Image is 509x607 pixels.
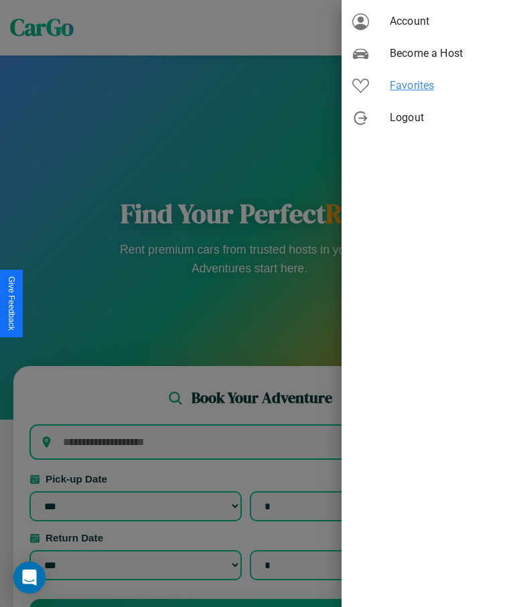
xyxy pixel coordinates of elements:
[390,46,498,62] span: Become a Host
[390,110,498,126] span: Logout
[342,5,509,37] div: Account
[390,13,498,29] span: Account
[13,561,46,594] div: Open Intercom Messenger
[7,276,16,331] div: Give Feedback
[342,37,509,70] div: Become a Host
[390,78,498,94] span: Favorites
[342,70,509,102] div: Favorites
[342,102,509,134] div: Logout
